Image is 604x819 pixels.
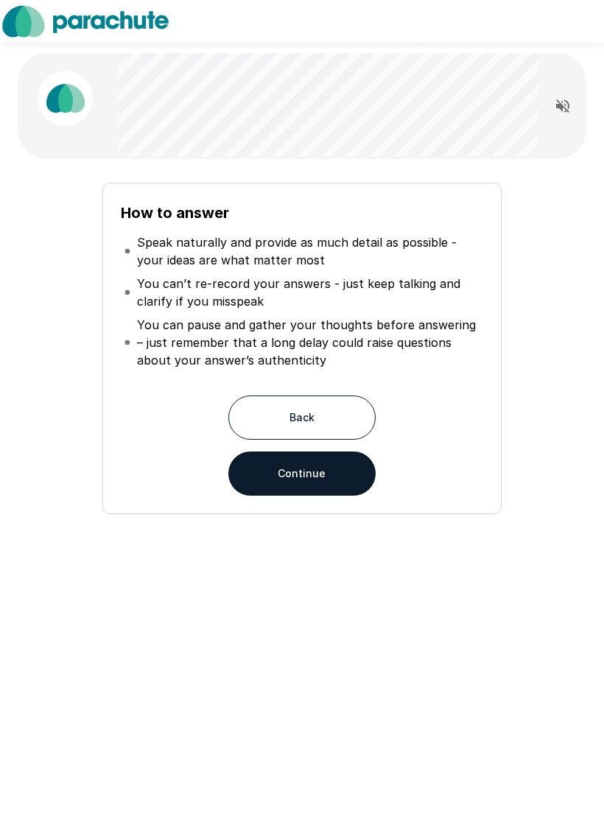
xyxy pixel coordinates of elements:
[38,71,93,126] img: parachute_avatar.png
[137,233,480,269] p: Speak naturally and provide as much detail as possible - your ideas are what matter most
[137,316,480,369] p: You can pause and gather your thoughts before answering – just remember that a long delay could r...
[228,396,376,440] button: Back
[228,451,376,496] button: Continue
[548,91,577,121] button: Read questions aloud
[121,204,229,222] b: How to answer
[137,275,480,310] p: You can’t re-record your answers - just keep talking and clarify if you misspeak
